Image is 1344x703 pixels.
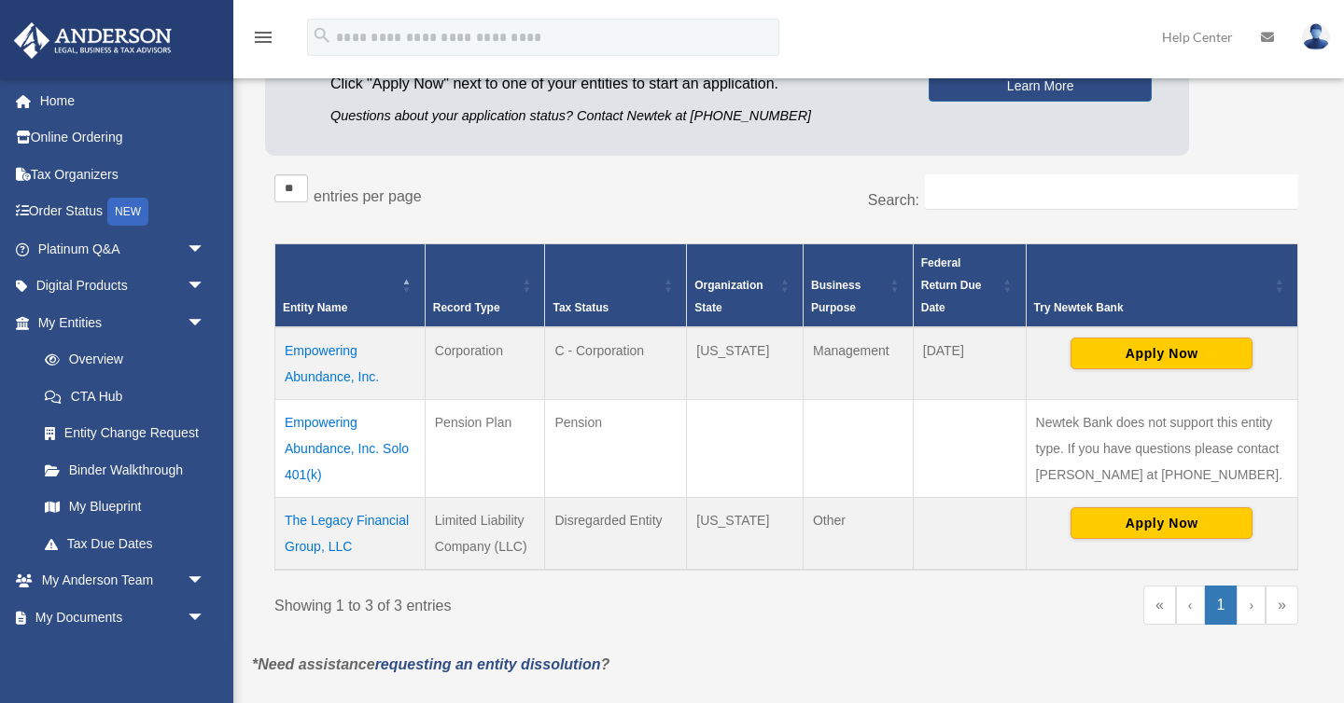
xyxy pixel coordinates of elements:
a: My Documentsarrow_drop_down [13,599,233,636]
a: Binder Walkthrough [26,451,224,489]
em: *Need assistance ? [252,656,609,672]
span: arrow_drop_down [187,562,224,600]
th: Business Purpose: Activate to sort [803,243,913,327]
td: Other [803,497,913,570]
i: search [312,25,332,46]
td: C - Corporation [545,327,687,400]
a: My Blueprint [26,489,224,526]
a: Tax Organizers [13,156,233,193]
span: arrow_drop_down [187,636,224,674]
span: Record Type [433,301,500,314]
a: Last [1266,586,1298,625]
a: requesting an entity dissolution [375,656,601,672]
td: [US_STATE] [687,497,804,570]
td: Empowering Abundance, Inc. Solo 401(k) [275,399,426,497]
p: Questions about your application status? Contact Newtek at [PHONE_NUMBER] [330,104,901,128]
span: arrow_drop_down [187,268,224,306]
button: Apply Now [1071,338,1253,369]
th: Tax Status: Activate to sort [545,243,687,327]
span: Organization State [694,279,763,314]
span: Tax Status [553,301,609,314]
td: Management [803,327,913,400]
th: Organization State: Activate to sort [687,243,804,327]
a: Online Ordering [13,119,233,157]
a: menu [252,33,274,48]
a: 1 [1205,586,1238,625]
a: Order StatusNEW [13,193,233,231]
td: Newtek Bank does not support this entity type. If you have questions please contact [PERSON_NAME]... [1026,399,1297,497]
a: Home [13,82,233,119]
td: Pension [545,399,687,497]
a: Overview [26,341,215,379]
div: Showing 1 to 3 of 3 entries [274,586,773,619]
a: Digital Productsarrow_drop_down [13,268,233,305]
p: Click "Apply Now" next to one of your entities to start an application. [330,71,901,97]
span: arrow_drop_down [187,599,224,637]
th: Entity Name: Activate to invert sorting [275,243,426,327]
span: Federal Return Due Date [921,256,982,314]
img: Anderson Advisors Platinum Portal [8,22,177,59]
label: Search: [868,192,919,208]
span: Entity Name [283,301,347,314]
td: Empowering Abundance, Inc. [275,327,426,400]
th: Try Newtek Bank : Activate to sort [1026,243,1297,327]
td: [DATE] [913,327,1026,400]
a: Next [1237,586,1266,625]
div: NEW [107,198,148,226]
th: Record Type: Activate to sort [425,243,545,327]
a: Platinum Q&Aarrow_drop_down [13,230,233,268]
label: entries per page [314,188,422,204]
a: First [1143,586,1176,625]
a: My Entitiesarrow_drop_down [13,304,224,341]
button: Apply Now [1071,507,1253,539]
td: The Legacy Financial Group, LLC [275,497,426,570]
a: Entity Change Request [26,415,224,452]
td: Pension Plan [425,399,545,497]
th: Federal Return Due Date: Activate to sort [913,243,1026,327]
a: Previous [1176,586,1205,625]
a: CTA Hub [26,378,224,415]
a: Tax Due Dates [26,525,224,562]
td: Corporation [425,327,545,400]
a: My Anderson Teamarrow_drop_down [13,562,233,600]
span: arrow_drop_down [187,304,224,342]
td: Limited Liability Company (LLC) [425,497,545,570]
span: Business Purpose [811,279,861,314]
td: Disregarded Entity [545,497,687,570]
td: [US_STATE] [687,327,804,400]
img: User Pic [1302,23,1330,50]
span: arrow_drop_down [187,230,224,269]
a: Learn More [929,70,1152,102]
i: menu [252,26,274,48]
a: Online Learningarrow_drop_down [13,636,233,673]
div: Try Newtek Bank [1034,296,1269,319]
